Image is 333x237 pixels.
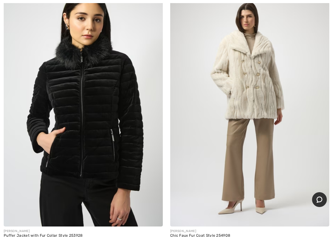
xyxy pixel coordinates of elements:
iframe: Opens a widget where you can chat to one of our agents [312,192,327,208]
div: [PERSON_NAME] [4,229,163,234]
div: [PERSON_NAME] [170,229,329,234]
